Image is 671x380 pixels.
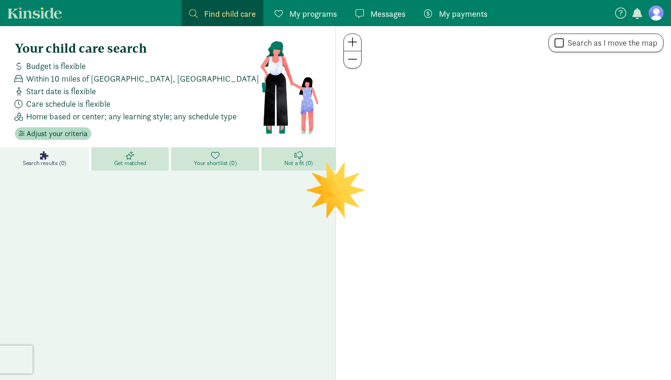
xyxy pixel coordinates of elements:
[204,7,256,20] span: Find child care
[26,72,259,85] span: Within 10 miles of [GEOGRAPHIC_DATA], [GEOGRAPHIC_DATA]
[261,147,335,171] a: Not a fit (0)
[439,7,487,20] span: My payments
[194,159,236,167] span: Your shortlist (0)
[171,147,261,171] a: Your shortlist (0)
[26,97,110,110] span: Care schedule is flexible
[91,147,171,171] a: Get matched
[15,41,260,56] h4: Your child care search
[23,159,66,167] span: Search results (0)
[289,7,337,20] span: My programs
[26,85,96,97] span: Start date is flexible
[15,127,91,140] button: Adjust your criteria
[26,110,237,123] span: Home based or center; any learning style; any schedule type
[27,128,88,139] span: Adjust your criteria
[370,7,405,20] span: Messages
[284,159,313,167] span: Not a fit (0)
[114,159,146,167] span: Get matched
[564,37,657,48] label: Search as I move the map
[7,7,62,19] a: Kinside
[26,60,86,72] span: Budget is flexible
